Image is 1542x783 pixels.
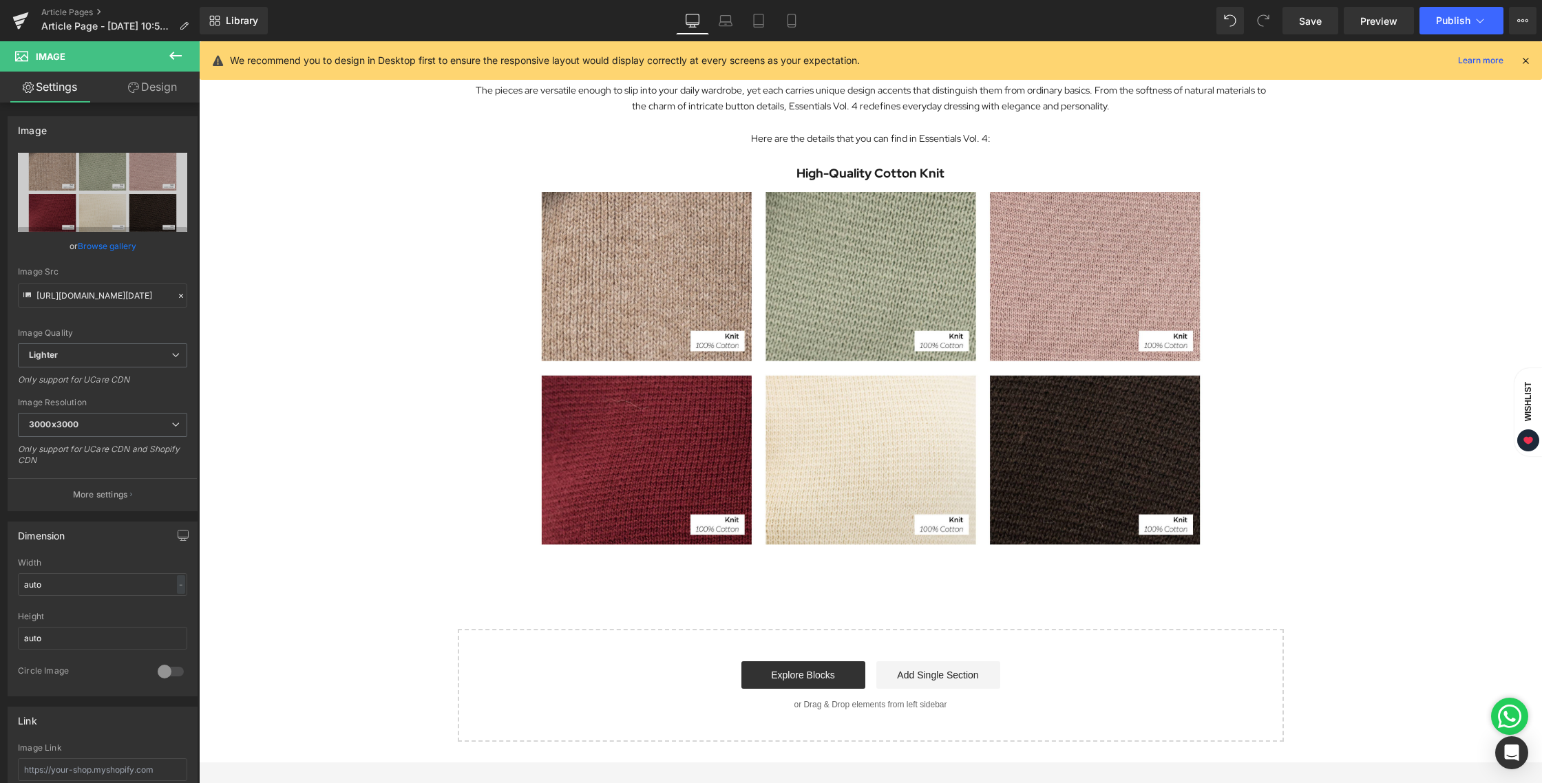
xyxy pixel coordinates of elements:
[18,239,187,253] div: or
[18,522,65,541] div: Dimension
[1419,7,1503,34] button: Publish
[1495,736,1528,769] div: Open Intercom Messenger
[18,444,187,475] div: Only support for UCare CDN and Shopify CDN
[8,478,197,511] button: More settings
[542,620,666,647] a: Explore Blocks
[36,51,65,62] span: Image
[41,21,173,32] span: Article Page - [DATE] 10:58:15
[18,283,187,308] input: Link
[742,7,775,34] a: Tablet
[200,7,268,34] a: New Library
[18,558,187,568] div: Width
[1249,7,1277,34] button: Redo
[269,89,1075,105] p: Here are the details that you can find in Essentials Vol. 4:
[18,627,187,650] input: auto
[269,41,1075,73] p: The pieces are versatile enough to slip into your daily wardrobe, yet each carries unique design ...
[18,707,37,727] div: Link
[103,72,202,103] a: Design
[18,758,187,781] input: https://your-shop.myshopify.com
[677,620,801,647] a: Add Single Section
[177,575,185,594] div: -
[1299,14,1322,28] span: Save
[73,489,128,501] p: More settings
[230,53,860,68] p: We recommend you to design in Desktop first to ensure the responsive layout would display correct...
[1216,7,1244,34] button: Undo
[18,665,144,680] div: Circle Image
[18,743,187,753] div: Image Link
[18,267,187,277] div: Image Src
[775,7,808,34] a: Mobile
[18,117,47,136] div: Image
[1453,52,1509,69] a: Learn more
[78,234,136,258] a: Browse gallery
[18,328,187,338] div: Image Quality
[18,374,187,394] div: Only support for UCare CDN
[1436,15,1470,26] span: Publish
[676,7,709,34] a: Desktop
[1509,7,1536,34] button: More
[1344,7,1414,34] a: Preview
[709,7,742,34] a: Laptop
[226,14,258,27] span: Library
[18,398,187,407] div: Image Resolution
[29,419,78,429] b: 3000x3000
[18,612,187,621] div: Height
[29,350,58,360] b: Lighter
[18,573,187,596] input: auto
[269,122,1075,142] h1: High-Quality Cotton Knit
[1360,14,1397,28] span: Preview
[41,7,200,18] a: Article Pages
[281,658,1063,668] p: or Drag & Drop elements from left sidebar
